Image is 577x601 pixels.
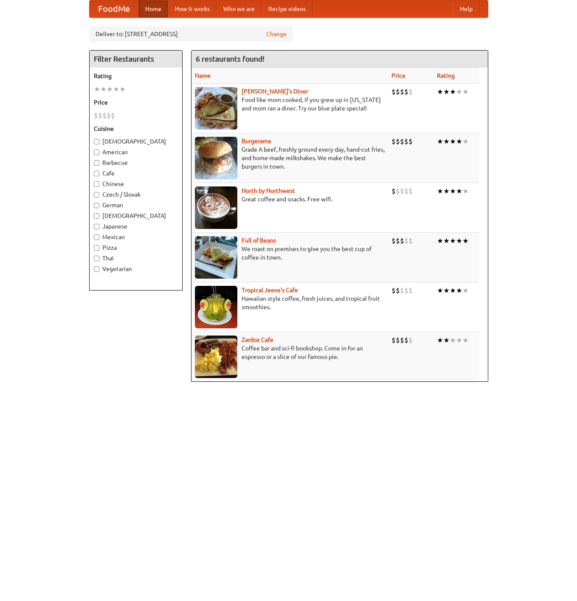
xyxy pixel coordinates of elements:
[443,236,450,245] li: ★
[113,85,119,94] li: ★
[266,30,287,38] a: Change
[450,236,456,245] li: ★
[262,0,312,17] a: Recipe videos
[90,51,182,68] h4: Filter Restaurants
[94,111,98,120] li: $
[462,336,469,345] li: ★
[462,137,469,146] li: ★
[437,87,443,96] li: ★
[391,72,405,79] a: Price
[456,236,462,245] li: ★
[94,203,99,208] input: German
[462,236,469,245] li: ★
[94,224,99,229] input: Japanese
[408,286,413,295] li: $
[242,187,295,194] a: North by Northwest
[456,137,462,146] li: ★
[396,236,400,245] li: $
[450,87,456,96] li: ★
[94,137,178,146] label: [DEMOGRAPHIC_DATA]
[391,236,396,245] li: $
[107,111,111,120] li: $
[391,286,396,295] li: $
[396,286,400,295] li: $
[195,294,385,311] p: Hawaiian style coffee, fresh juices, and tropical fruit smoothies.
[408,137,413,146] li: $
[94,124,178,133] h5: Cuisine
[242,237,276,244] a: Full of Beans
[168,0,217,17] a: How it works
[196,55,265,63] ng-pluralize: 6 restaurants found!
[217,0,262,17] a: Who we are
[404,87,408,96] li: $
[396,336,400,345] li: $
[400,186,404,196] li: $
[94,192,99,198] input: Czech / Slovak
[443,137,450,146] li: ★
[404,336,408,345] li: $
[400,336,404,345] li: $
[195,186,237,229] img: north.jpg
[437,236,443,245] li: ★
[94,150,99,155] input: American
[400,137,404,146] li: $
[195,236,237,279] img: beans.jpg
[242,138,271,144] a: Burgerama
[195,87,237,130] img: sallys.jpg
[450,336,456,345] li: ★
[195,145,385,171] p: Grade A beef, freshly ground every day, hand-cut fries, and home-made milkshakes. We make the bes...
[94,212,178,220] label: [DEMOGRAPHIC_DATA]
[100,85,107,94] li: ★
[437,72,455,79] a: Rating
[242,336,273,343] a: Zardoz Cafe
[404,186,408,196] li: $
[456,286,462,295] li: ★
[195,137,237,179] img: burgerama.jpg
[408,236,413,245] li: $
[408,87,413,96] li: $
[242,287,298,293] b: Tropical Jeeve's Cafe
[450,137,456,146] li: ★
[391,137,396,146] li: $
[437,137,443,146] li: ★
[195,286,237,328] img: jeeves.jpg
[195,336,237,378] img: zardoz.jpg
[456,336,462,345] li: ★
[400,286,404,295] li: $
[408,186,413,196] li: $
[391,186,396,196] li: $
[94,158,178,167] label: Barbecue
[462,87,469,96] li: ★
[94,243,178,252] label: Pizza
[400,87,404,96] li: $
[94,222,178,231] label: Japanese
[94,72,178,80] h5: Rating
[462,286,469,295] li: ★
[138,0,168,17] a: Home
[456,87,462,96] li: ★
[462,186,469,196] li: ★
[94,169,178,178] label: Cafe
[408,336,413,345] li: $
[98,111,102,120] li: $
[195,72,211,79] a: Name
[396,186,400,196] li: $
[437,186,443,196] li: ★
[391,87,396,96] li: $
[404,236,408,245] li: $
[94,265,178,273] label: Vegetarian
[450,286,456,295] li: ★
[242,88,308,95] a: [PERSON_NAME]'s Diner
[94,190,178,199] label: Czech / Slovak
[94,233,178,241] label: Mexican
[437,336,443,345] li: ★
[94,171,99,176] input: Cafe
[94,180,178,188] label: Chinese
[443,336,450,345] li: ★
[400,236,404,245] li: $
